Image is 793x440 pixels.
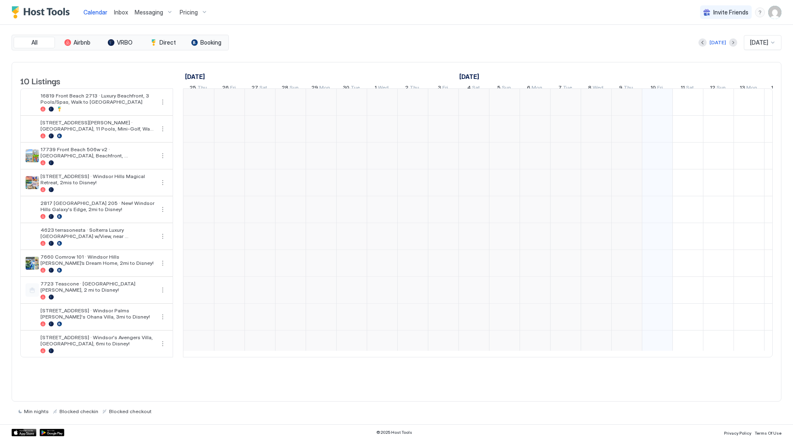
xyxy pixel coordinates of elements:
div: listing image [26,257,39,270]
span: 28 [282,84,288,93]
span: Invite Friends [713,9,748,16]
span: 7723 Teascone · [GEOGRAPHIC_DATA][PERSON_NAME], 2 mi to Disney! [40,281,154,293]
span: VRBO [117,39,133,46]
span: Airbnb [74,39,90,46]
span: [STREET_ADDRESS][PERSON_NAME] · [GEOGRAPHIC_DATA], 11 Pools, Mini-Golf, Walk to Beach! [40,119,154,132]
span: Messaging [135,9,163,16]
span: 30 [343,84,349,93]
a: October 1, 2025 [373,83,391,95]
div: menu [158,205,168,214]
span: Blocked checkin [59,408,98,414]
div: listing image [26,149,39,162]
span: © 2025 Host Tools [376,430,412,435]
a: October 1, 2025 [457,71,481,83]
div: menu [158,339,168,349]
div: User profile [768,6,781,19]
a: September 30, 2025 [341,83,362,95]
a: Google Play Store [40,429,64,436]
a: October 9, 2025 [617,83,635,95]
span: All [31,39,38,46]
button: More options [158,231,168,241]
span: 9 [619,84,622,93]
button: Airbnb [57,37,98,48]
span: 27 [252,84,258,93]
span: 16819 Front Beach 2713 · Luxury Beachfront, 3 Pools/Spas, Walk to [GEOGRAPHIC_DATA] [40,93,154,105]
span: Privacy Policy [724,430,751,435]
button: [DATE] [708,38,727,48]
span: Tue [351,84,360,93]
div: menu [158,97,168,107]
span: 4 [467,84,471,93]
span: Thu [410,84,419,93]
a: September 25, 2025 [188,83,209,95]
a: September 29, 2025 [309,83,332,95]
div: menu [158,231,168,241]
a: Inbox [114,8,128,17]
span: Sun [290,84,299,93]
a: October 10, 2025 [648,83,665,95]
span: 10 [651,84,656,93]
span: 17739 Front Beach 506w v2 · [GEOGRAPHIC_DATA], Beachfront, [GEOGRAPHIC_DATA], [GEOGRAPHIC_DATA]! [40,146,154,159]
div: menu [158,178,168,188]
span: [STREET_ADDRESS] · Windsor Palms [PERSON_NAME]'s Ohana Villa, 3mi to Disney! [40,307,154,320]
span: 7660 Comrow 101 · Windsor Hills [PERSON_NAME]’s Dream Home, 2mi to Disney! [40,254,154,266]
span: [DATE] [750,39,768,46]
button: VRBO [100,37,141,48]
a: October 3, 2025 [436,83,450,95]
div: menu [158,258,168,268]
button: Next month [729,38,737,47]
a: October 5, 2025 [495,83,513,95]
span: Blocked checkout [109,408,152,414]
a: September 28, 2025 [280,83,301,95]
a: Calendar [83,8,107,17]
span: Tue [563,84,572,93]
div: [DATE] [710,39,726,46]
button: Direct [142,37,184,48]
span: 6 [527,84,530,93]
span: 3 [438,84,441,93]
button: Booking [185,37,227,48]
span: Terms Of Use [755,430,781,435]
div: listing image [26,176,39,189]
span: Thu [624,84,633,93]
div: menu [158,151,168,161]
span: Sat [472,84,480,93]
a: Host Tools Logo [12,6,74,19]
span: Min nights [24,408,49,414]
a: September 27, 2025 [249,83,269,95]
div: listing image [26,230,39,243]
div: listing image [26,95,39,109]
span: 13 [740,84,745,93]
span: Mon [532,84,542,93]
div: menu [158,124,168,134]
div: listing image [26,203,39,216]
a: October 11, 2025 [679,83,696,95]
span: Mon [319,84,330,93]
span: 2 [405,84,408,93]
button: More options [158,312,168,322]
a: Privacy Policy [724,428,751,437]
span: Fri [657,84,663,93]
a: October 4, 2025 [465,83,482,95]
span: Wed [593,84,603,93]
div: listing image [26,310,39,323]
a: October 8, 2025 [586,83,605,95]
span: Mon [746,84,757,93]
span: 14 [771,84,777,93]
span: 7 [558,84,562,93]
a: October 7, 2025 [556,83,574,95]
div: listing image [26,122,39,136]
div: tab-group [12,35,229,50]
button: All [14,37,55,48]
button: More options [158,339,168,349]
a: October 13, 2025 [738,83,759,95]
button: More options [158,97,168,107]
span: 4623 terrasonesta · Solterra Luxury [GEOGRAPHIC_DATA] w/View, near [GEOGRAPHIC_DATA]! [40,227,154,239]
div: menu [755,7,765,17]
a: October 2, 2025 [403,83,421,95]
span: [STREET_ADDRESS] · Windsor Hills Magical Retreat, 2mis to Disney! [40,173,154,186]
span: [STREET_ADDRESS] · Windsor's Avengers Villa, [GEOGRAPHIC_DATA], 6mi to Disney! [40,334,154,347]
button: More options [158,151,168,161]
